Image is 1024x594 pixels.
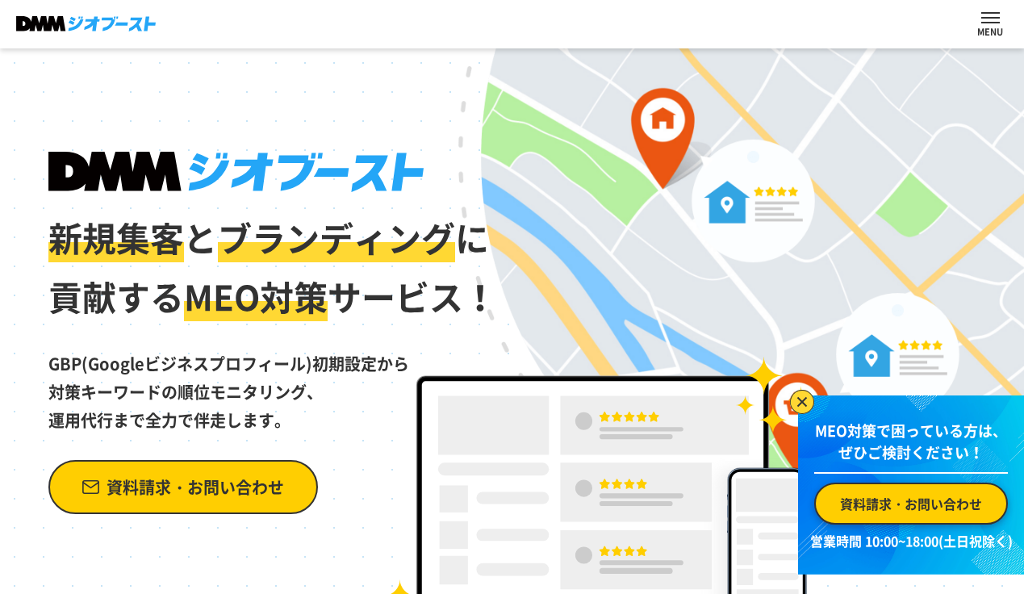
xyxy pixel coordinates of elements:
[790,390,814,414] img: バナーを閉じる
[218,212,455,262] span: ブランディング
[840,494,982,513] span: 資料請求・お問い合わせ
[48,327,499,434] p: GBP(Googleビジネスプロフィール)初期設定から 対策キーワードの順位モニタリング、 運用代行まで全力で伴走します。
[981,12,1000,23] button: ナビを開閉する
[16,16,156,31] img: DMMジオブースト
[48,152,499,327] h1: と に 貢献する サービス！
[808,531,1014,550] p: 営業時間 10:00~18:00(土日祝除く)
[184,271,328,321] span: MEO対策
[48,212,184,262] span: 新規集客
[48,460,318,514] a: 資料請求・お問い合わせ
[107,473,284,501] span: 資料請求・お問い合わせ
[814,420,1008,474] p: MEO対策で困っている方は、 ぜひご検討ください！
[48,152,424,192] img: DMMジオブースト
[814,483,1008,525] a: 資料請求・お問い合わせ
